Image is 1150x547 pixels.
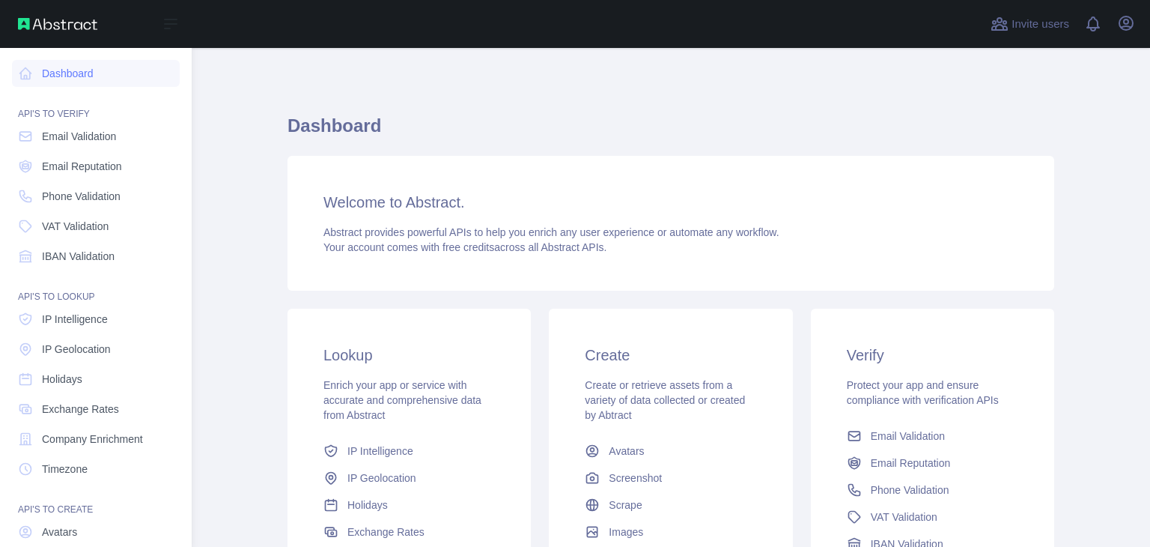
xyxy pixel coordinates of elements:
[442,241,494,253] span: free credits
[323,379,481,421] span: Enrich your app or service with accurate and comprehensive data from Abstract
[609,471,662,486] span: Screenshot
[287,114,1054,150] h1: Dashboard
[42,159,122,174] span: Email Reputation
[841,504,1024,531] a: VAT Validation
[871,429,945,444] span: Email Validation
[317,438,501,465] a: IP Intelligence
[42,129,116,144] span: Email Validation
[579,519,762,546] a: Images
[323,345,495,366] h3: Lookup
[12,153,180,180] a: Email Reputation
[42,372,82,387] span: Holidays
[988,12,1072,36] button: Invite users
[841,477,1024,504] a: Phone Validation
[323,241,606,253] span: Your account comes with across all Abstract APIs.
[847,345,1018,366] h3: Verify
[12,366,180,393] a: Holidays
[12,243,180,270] a: IBAN Validation
[347,525,425,540] span: Exchange Rates
[841,423,1024,450] a: Email Validation
[841,450,1024,477] a: Email Reputation
[317,465,501,492] a: IP Geolocation
[609,525,643,540] span: Images
[42,312,108,327] span: IP Intelligence
[42,402,119,417] span: Exchange Rates
[42,462,88,477] span: Timezone
[12,306,180,333] a: IP Intelligence
[609,444,644,459] span: Avatars
[12,60,180,87] a: Dashboard
[347,498,388,513] span: Holidays
[323,192,1018,213] h3: Welcome to Abstract.
[12,90,180,120] div: API'S TO VERIFY
[42,525,77,540] span: Avatars
[42,219,109,234] span: VAT Validation
[18,18,97,30] img: Abstract API
[42,342,111,357] span: IP Geolocation
[585,379,745,421] span: Create or retrieve assets from a variety of data collected or created by Abtract
[12,456,180,483] a: Timezone
[12,183,180,210] a: Phone Validation
[12,213,180,240] a: VAT Validation
[347,444,413,459] span: IP Intelligence
[42,189,121,204] span: Phone Validation
[42,249,115,264] span: IBAN Validation
[1011,16,1069,33] span: Invite users
[585,345,756,366] h3: Create
[579,492,762,519] a: Scrape
[317,519,501,546] a: Exchange Rates
[847,379,999,406] span: Protect your app and ensure compliance with verification APIs
[12,273,180,303] div: API'S TO LOOKUP
[317,492,501,519] a: Holidays
[42,432,143,447] span: Company Enrichment
[12,426,180,453] a: Company Enrichment
[579,465,762,492] a: Screenshot
[579,438,762,465] a: Avatars
[12,336,180,363] a: IP Geolocation
[12,519,180,546] a: Avatars
[323,226,779,238] span: Abstract provides powerful APIs to help you enrich any user experience or automate any workflow.
[871,510,937,525] span: VAT Validation
[347,471,416,486] span: IP Geolocation
[871,456,951,471] span: Email Reputation
[12,123,180,150] a: Email Validation
[12,486,180,516] div: API'S TO CREATE
[609,498,642,513] span: Scrape
[871,483,949,498] span: Phone Validation
[12,396,180,423] a: Exchange Rates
